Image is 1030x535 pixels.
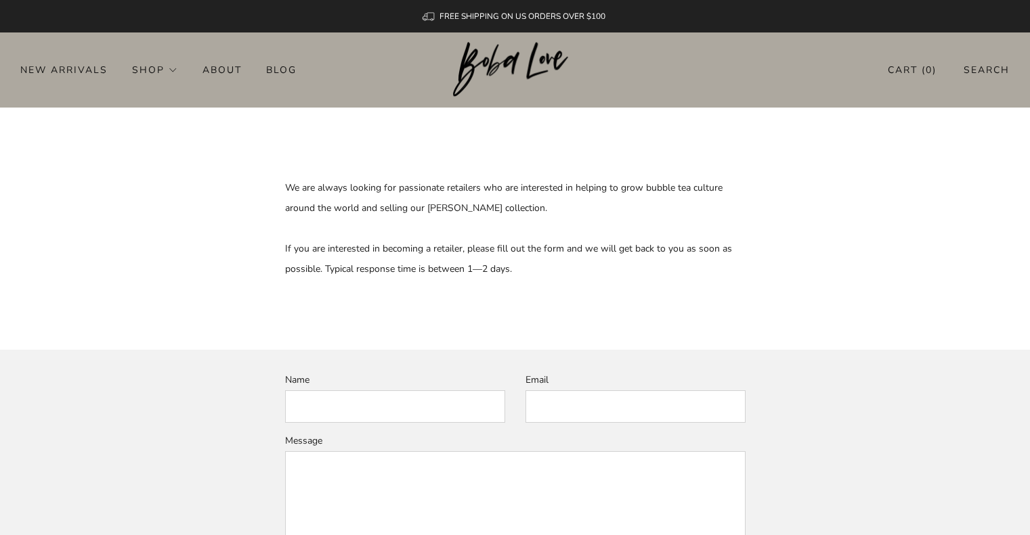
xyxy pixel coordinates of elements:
[285,373,309,386] label: Name
[132,59,178,80] a: Shop
[285,434,322,447] label: Message
[285,178,746,279] p: We are always looking for passionate retailers who are interested in helping to grow bubble tea c...
[888,59,937,81] a: Cart
[439,11,605,22] span: FREE SHIPPING ON US ORDERS OVER $100
[926,64,932,76] items-count: 0
[453,42,577,98] a: Boba Love
[964,59,1010,81] a: Search
[202,59,242,80] a: About
[525,373,549,386] label: Email
[266,59,297,80] a: Blog
[453,42,577,97] img: Boba Love
[20,59,108,80] a: New Arrivals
